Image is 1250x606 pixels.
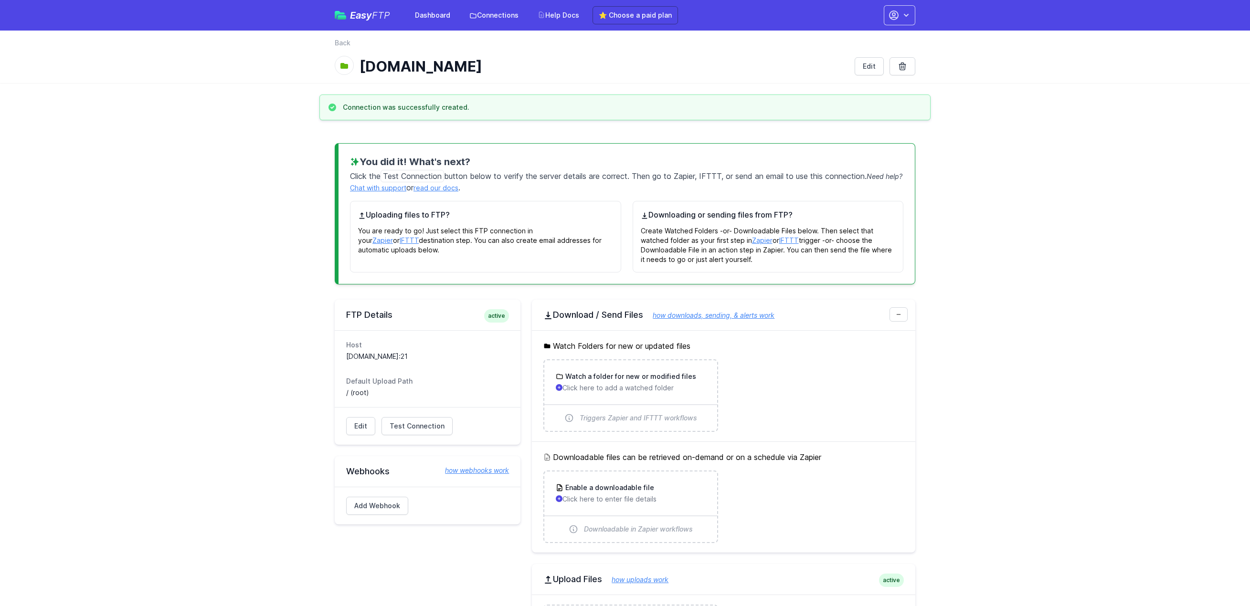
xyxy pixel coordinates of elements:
dd: [DOMAIN_NAME]:21 [346,352,509,361]
dt: Host [346,340,509,350]
p: Click here to enter file details [556,494,705,504]
a: Connections [464,7,524,24]
a: Add Webhook [346,497,408,515]
span: Test Connection [390,421,445,431]
a: Chat with support [350,184,406,192]
span: FTP [372,10,390,21]
a: how downloads, sending, & alerts work [643,311,774,319]
span: Triggers Zapier and IFTTT workflows [580,413,697,423]
a: read our docs [413,184,458,192]
dt: Default Upload Path [346,376,509,386]
a: Dashboard [409,7,456,24]
h2: Download / Send Files [543,309,904,321]
a: IFTTT [779,236,799,244]
a: IFTTT [400,236,419,244]
span: Easy [350,10,390,20]
span: Test Connection [381,170,444,182]
a: Help Docs [532,7,585,24]
span: active [879,574,904,587]
p: Create Watched Folders -or- Downloadable Files below. Then select that watched folder as your fir... [641,220,896,264]
p: Click the button below to verify the server details are correct. Then go to Zapier, IFTTT, or sen... [350,168,903,193]
span: Downloadable in Zapier workflows [584,524,693,534]
h2: Upload Files [543,574,904,585]
span: active [484,309,509,323]
h2: FTP Details [346,309,509,321]
h4: Uploading files to FTP? [358,209,613,220]
a: Edit [346,417,375,435]
h3: Watch a folder for new or modified files [563,372,696,381]
dd: / (root) [346,388,509,397]
a: Zapier [372,236,393,244]
h3: Connection was successfully created. [343,103,469,112]
h5: Downloadable files can be retrieved on-demand or on a schedule via Zapier [543,451,904,463]
h3: You did it! What's next? [350,155,903,168]
a: Back [335,38,350,48]
a: Test Connection [381,417,453,435]
a: how uploads work [602,575,668,584]
span: Need help? [867,172,902,180]
h2: Webhooks [346,466,509,477]
p: Click here to add a watched folder [556,383,705,393]
h5: Watch Folders for new or updated files [543,340,904,352]
img: easyftp_logo.png [335,11,346,20]
h3: Enable a downloadable file [563,483,654,492]
a: Zapier [752,236,773,244]
h1: [DOMAIN_NAME] [360,58,847,75]
p: You are ready to go! Just select this FTP connection in your or destination step. You can also cr... [358,220,613,255]
a: Watch a folder for new or modified files Click here to add a watched folder Triggers Zapier and I... [544,360,717,431]
a: how webhooks work [435,466,509,475]
a: ⭐ Choose a paid plan [593,6,678,24]
nav: Breadcrumb [335,38,915,53]
a: Edit [855,57,884,75]
h4: Downloading or sending files from FTP? [641,209,896,220]
a: EasyFTP [335,10,390,20]
a: Enable a downloadable file Click here to enter file details Downloadable in Zapier workflows [544,471,717,542]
